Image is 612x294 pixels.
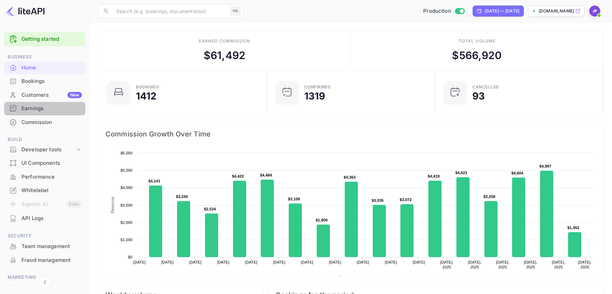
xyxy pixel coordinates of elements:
[199,38,250,44] div: Earned commission
[400,198,412,202] text: $3,072
[148,179,160,183] text: $4,141
[4,212,85,225] a: API Logs
[136,85,159,89] div: Bookings
[511,171,523,175] text: $4,604
[4,61,85,74] a: Home
[260,173,272,177] text: $4,484
[136,91,157,101] div: 1412
[67,92,82,98] div: New
[21,77,82,85] div: Bookings
[4,32,85,46] div: Getting started
[539,164,551,168] text: $4,997
[589,6,600,17] img: Jenny Frimer
[4,240,85,253] a: Team management
[524,260,537,269] text: [DATE], 2025
[578,260,592,269] text: [DATE], 2025
[301,260,313,264] text: [DATE]
[485,8,519,14] div: [DATE] — [DATE]
[21,91,82,99] div: Customers
[204,207,216,211] text: $2,534
[21,159,82,167] div: UI Components
[4,240,85,253] div: Team management
[539,8,574,14] p: [DOMAIN_NAME]
[4,88,85,101] a: CustomersNew
[21,284,82,292] div: Vouchers
[4,75,85,87] a: Bookings
[552,260,565,269] text: [DATE], 2025
[4,170,85,183] a: Performance
[4,102,85,115] div: Earnings
[4,170,85,184] div: Performance
[120,151,132,155] text: $6,000
[4,274,85,281] span: Marketing
[496,260,509,269] text: [DATE], 2025
[128,255,132,259] text: $0
[120,220,132,225] text: $2,000
[420,7,467,15] div: Switch to Sandbox mode
[345,276,362,281] text: Revenue
[4,184,85,197] a: Whitelabel
[230,7,241,16] div: ⌘K
[4,116,85,129] a: Commission
[385,260,397,264] text: [DATE]
[4,157,85,169] a: UI Components
[21,256,82,264] div: Fraud management
[4,61,85,75] div: Home
[204,48,245,63] div: $ 61,492
[304,85,331,89] div: Confirmed
[21,105,82,113] div: Earnings
[4,254,85,266] a: Fraud management
[452,48,502,63] div: $ 566,920
[105,129,596,140] span: Commission Growth Over Time
[4,53,85,61] span: Business
[372,198,384,202] text: $3,035
[344,175,356,179] text: $4,363
[120,186,132,190] text: $4,000
[39,276,51,288] button: Collapse navigation
[4,144,85,156] div: Developer tools
[21,118,82,126] div: Commission
[316,218,328,222] text: $1,900
[473,6,524,17] div: Click to change the date range period
[4,232,85,240] span: Security
[472,85,499,89] div: CANCELLED
[120,238,132,242] text: $1,000
[120,168,132,172] text: $5,000
[176,195,188,199] text: $3,245
[4,136,85,143] span: Build
[273,260,286,264] text: [DATE]
[304,91,325,101] div: 1319
[455,171,467,175] text: $4,621
[423,7,451,15] span: Production
[133,260,146,264] text: [DATE]
[21,64,82,72] div: Home
[21,215,82,222] div: API Logs
[567,226,579,230] text: $1,452
[4,157,85,170] div: UI Components
[21,35,82,43] a: Getting started
[357,260,369,264] text: [DATE]
[120,203,132,207] text: $3,000
[21,146,75,154] div: Developer tools
[288,197,300,201] text: $3,109
[428,174,440,178] text: $4,419
[458,38,495,44] div: Total volume
[21,243,82,250] div: Team management
[189,260,202,264] text: [DATE]
[161,260,174,264] text: [DATE]
[110,197,115,214] text: Revenue
[4,88,85,102] div: CustomersNew
[232,174,244,178] text: $4,422
[217,260,230,264] text: [DATE]
[6,6,45,17] img: LiteAPI logo
[440,260,454,269] text: [DATE], 2025
[21,173,82,181] div: Performance
[468,260,482,269] text: [DATE], 2025
[4,102,85,115] a: Earnings
[329,260,341,264] text: [DATE]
